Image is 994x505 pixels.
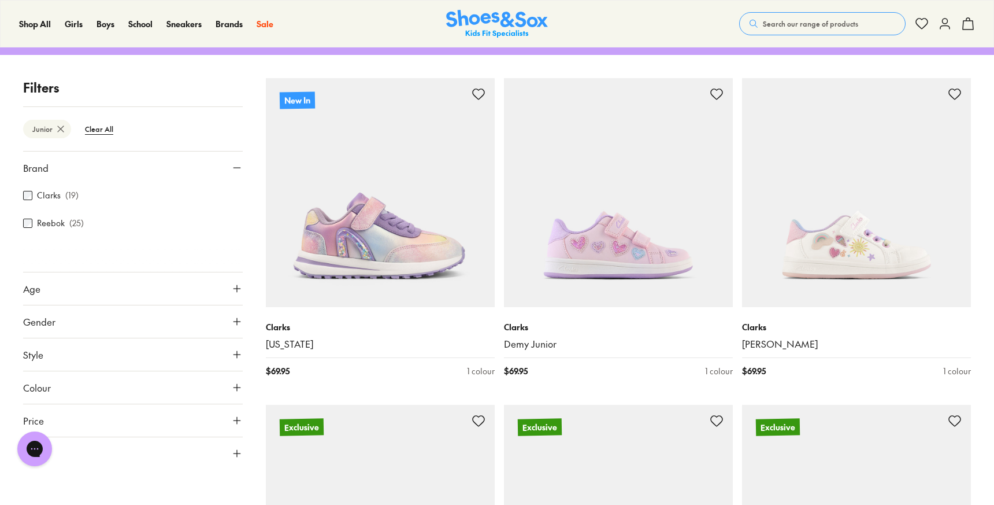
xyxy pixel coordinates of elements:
[280,91,315,109] p: New In
[266,78,495,307] a: New In
[166,18,202,30] span: Sneakers
[280,418,324,436] p: Exclusive
[518,418,562,436] p: Exclusive
[23,338,243,371] button: Style
[23,371,243,404] button: Colour
[23,348,43,362] span: Style
[23,305,243,338] button: Gender
[266,338,495,351] a: [US_STATE]
[257,18,273,30] a: Sale
[23,437,243,470] button: Size
[504,321,733,333] p: Clarks
[12,427,58,470] iframe: Gorgias live chat messenger
[705,365,733,377] div: 1 colour
[19,18,51,30] span: Shop All
[943,365,971,377] div: 1 colour
[216,18,243,30] a: Brands
[467,365,495,377] div: 1 colour
[756,418,800,436] p: Exclusive
[23,120,71,138] btn: Junior
[128,18,153,30] span: School
[257,18,273,30] span: Sale
[65,18,83,30] a: Girls
[23,161,49,175] span: Brand
[446,10,548,38] a: Shoes & Sox
[742,365,766,377] span: $ 69.95
[763,19,858,29] span: Search our range of products
[65,18,83,30] span: Girls
[37,189,61,201] label: Clarks
[266,365,290,377] span: $ 69.95
[742,338,971,351] a: [PERSON_NAME]
[504,365,528,377] span: $ 69.95
[23,78,243,97] p: Filters
[19,18,51,30] a: Shop All
[128,18,153,30] a: School
[23,381,51,395] span: Colour
[69,217,84,229] p: ( 25 )
[76,119,123,139] btn: Clear All
[97,18,114,30] span: Boys
[446,10,548,38] img: SNS_Logo_Responsive.svg
[65,189,79,201] p: ( 19 )
[216,18,243,30] span: Brands
[23,404,243,437] button: Price
[739,12,906,35] button: Search our range of products
[504,338,733,351] a: Demy Junior
[23,315,55,329] span: Gender
[37,217,65,229] label: Reebok
[97,18,114,30] a: Boys
[742,321,971,333] p: Clarks
[23,414,44,427] span: Price
[266,321,495,333] p: Clarks
[23,282,40,296] span: Age
[23,152,243,184] button: Brand
[23,272,243,305] button: Age
[166,18,202,30] a: Sneakers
